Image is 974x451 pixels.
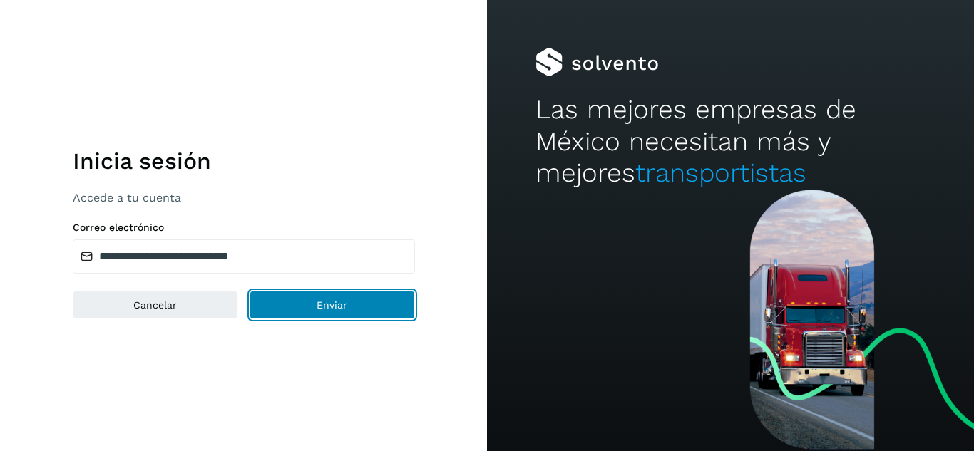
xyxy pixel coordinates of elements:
[73,291,238,319] button: Cancelar
[133,300,177,310] span: Cancelar
[535,94,925,189] h2: Las mejores empresas de México necesitan más y mejores
[73,147,415,175] h1: Inicia sesión
[73,191,415,204] p: Accede a tu cuenta
[73,222,415,234] label: Correo electrónico
[635,157,806,188] span: transportistas
[317,300,347,310] span: Enviar
[250,291,415,319] button: Enviar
